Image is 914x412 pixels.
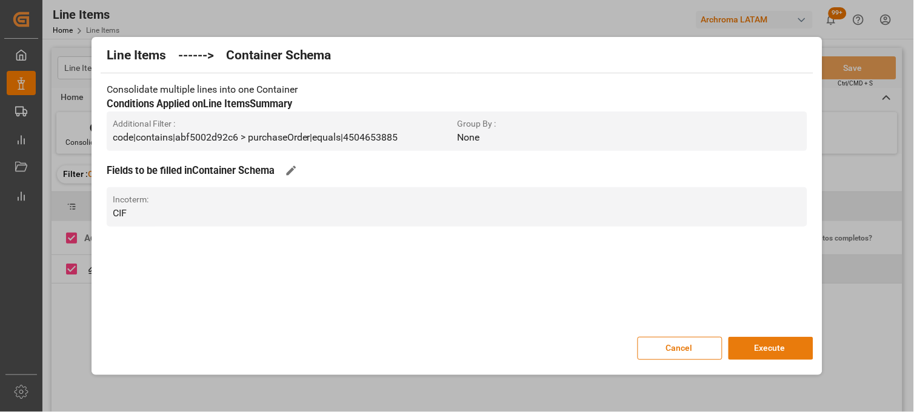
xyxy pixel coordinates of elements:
[113,118,457,130] span: Additional Filter :
[107,46,166,65] h2: Line Items
[457,130,801,145] p: None
[729,337,813,360] button: Execute
[113,130,457,145] p: code|contains|abf5002d92c6 > purchaseOrder|equals|4504653885
[113,206,457,221] p: CIF
[107,82,807,97] p: Consolidate multiple lines into one Container
[457,118,801,130] span: Group By :
[178,46,214,65] h2: ------>
[226,46,332,65] h2: Container Schema
[107,164,275,179] h3: Fields to be filled in Container Schema
[107,97,807,112] h3: Conditions Applied on Line Items Summary
[638,337,722,360] button: Cancel
[113,193,457,206] span: Incoterm :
